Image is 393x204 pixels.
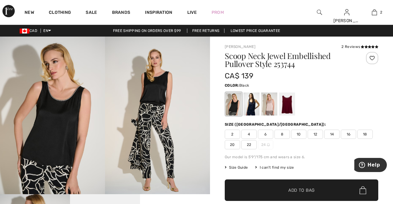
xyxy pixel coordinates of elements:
[354,158,387,173] iframe: Opens a widget where you can find more information
[225,83,239,88] span: Color:
[187,29,225,33] a: Free Returns
[225,52,353,68] h1: Scoop Neck Jewel Embellished Pullover Style 253744
[243,92,259,116] div: Midnight Blue
[226,92,242,116] div: Black
[86,10,97,16] a: Sale
[225,72,253,80] span: CA$ 139
[225,154,378,160] div: Our model is 5'9"/175 cm and wears a size 6.
[357,130,373,139] span: 18
[261,92,277,116] div: Sand
[258,130,273,139] span: 6
[105,37,210,194] img: Scoop Neck Jewel Embellished Pullover Style 253744. 2
[291,130,306,139] span: 10
[258,140,273,149] span: 24
[239,83,249,88] span: Black
[225,122,327,127] div: Size ([GEOGRAPHIC_DATA]/[GEOGRAPHIC_DATA]):
[225,140,240,149] span: 20
[187,9,197,16] a: Live
[225,130,240,139] span: 2
[43,29,51,33] span: EN
[372,9,377,16] img: My Bag
[225,179,378,201] button: Add to Bag
[20,29,40,33] span: CAD
[25,10,34,16] a: New
[255,165,294,170] div: I can't find my size
[145,10,172,16] span: Inspiration
[226,29,285,33] a: Lowest Price Guarantee
[212,9,224,16] a: Prom
[49,10,71,16] a: Clothing
[225,45,255,49] a: [PERSON_NAME]
[267,143,270,146] img: ring-m.svg
[279,92,295,116] div: Merlot
[360,186,366,194] img: Bag.svg
[241,140,257,149] span: 22
[341,44,378,49] div: 2 Reviews
[324,130,340,139] span: 14
[344,9,349,15] a: Sign In
[112,10,130,16] a: Brands
[344,9,349,16] img: My Info
[333,18,360,24] div: [PERSON_NAME]
[274,130,290,139] span: 8
[108,29,186,33] a: Free shipping on orders over $99
[341,130,356,139] span: 16
[241,130,257,139] span: 4
[361,9,388,16] a: 2
[317,9,322,16] img: search the website
[20,29,29,33] img: Canadian Dollar
[2,5,15,17] img: 1ère Avenue
[225,165,248,170] span: Size Guide
[308,130,323,139] span: 12
[288,187,315,194] span: Add to Bag
[380,10,382,15] span: 2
